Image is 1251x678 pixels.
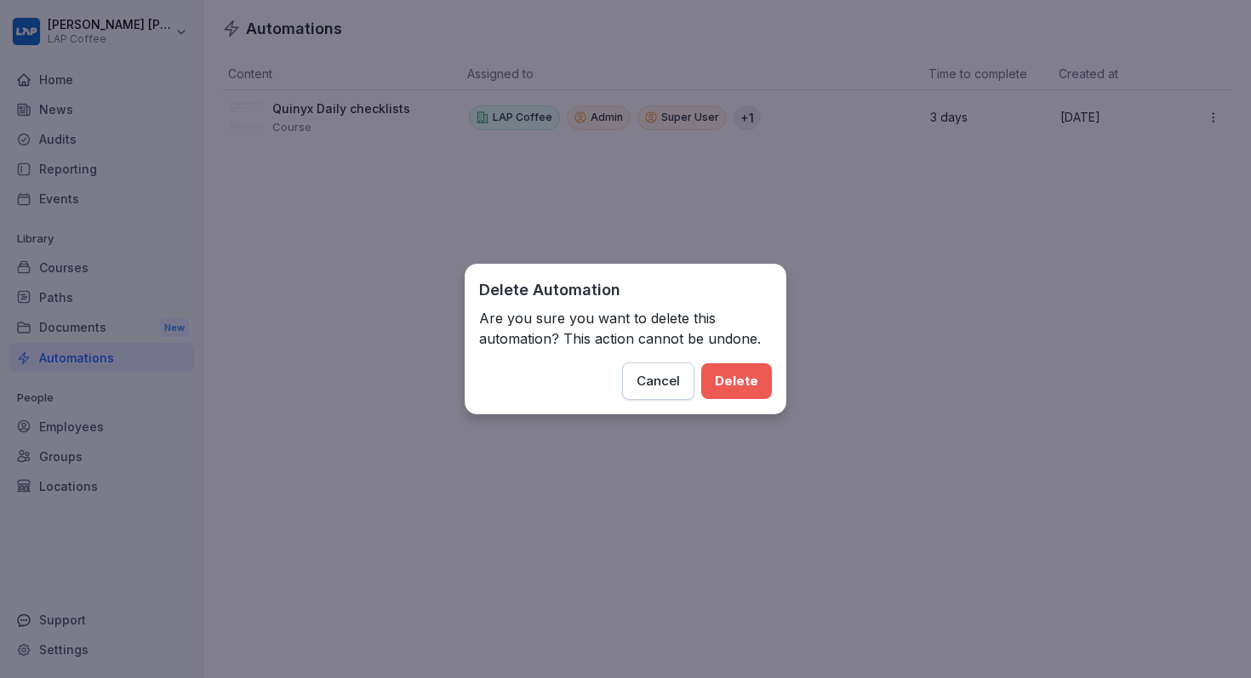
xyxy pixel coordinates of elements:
button: Cancel [622,362,694,400]
button: Delete [701,363,772,399]
p: Are you sure you want to delete this automation? This action cannot be undone. [479,308,772,349]
h3: Delete Automation [479,278,620,301]
div: Cancel [637,372,680,390]
div: Delete [715,372,758,390]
